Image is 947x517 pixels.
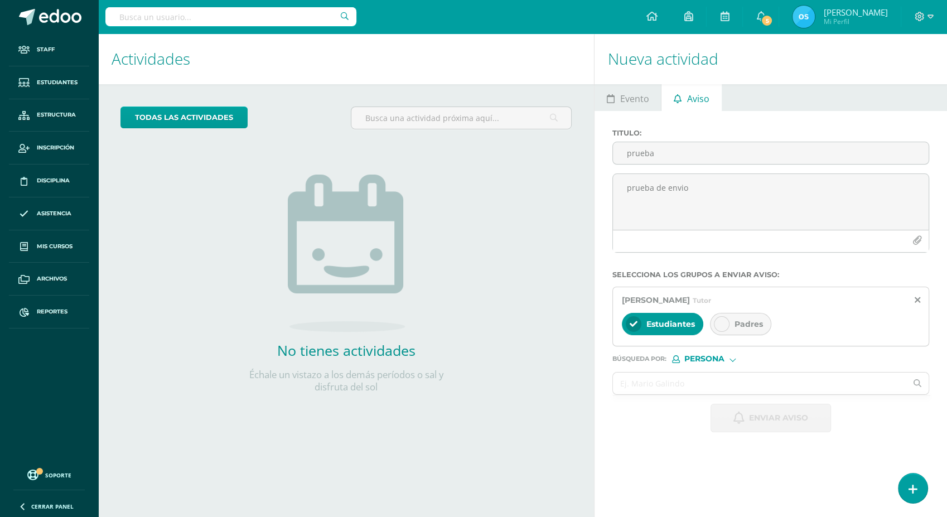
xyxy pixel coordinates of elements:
[761,15,773,27] span: 5
[235,341,458,360] h2: No tienes actividades
[823,17,887,26] span: Mi Perfil
[351,107,572,129] input: Busca una actividad próxima aquí...
[112,33,581,84] h1: Actividades
[622,295,690,305] span: [PERSON_NAME]
[105,7,356,26] input: Busca un usuario...
[13,467,85,482] a: Soporte
[793,6,815,28] img: 070b477f6933f8ce66674da800cc5d3f.png
[620,85,649,112] span: Evento
[9,197,89,230] a: Asistencia
[608,33,934,84] h1: Nueva actividad
[37,78,78,87] span: Estudiantes
[235,369,458,393] p: Échale un vistazo a los demás períodos o sal y disfruta del sol
[37,307,67,316] span: Reportes
[9,33,89,66] a: Staff
[735,319,763,329] span: Padres
[37,242,73,251] span: Mis cursos
[613,142,929,164] input: Titulo
[37,209,71,218] span: Asistencia
[711,404,831,432] button: Enviar aviso
[612,270,929,279] label: Selecciona los grupos a enviar aviso :
[37,45,55,54] span: Staff
[693,296,711,305] span: Tutor
[37,110,76,119] span: Estructura
[749,404,808,432] span: Enviar aviso
[595,84,661,111] a: Evento
[288,175,405,332] img: no_activities.png
[9,99,89,132] a: Estructura
[9,132,89,165] a: Inscripción
[9,165,89,197] a: Disciplina
[31,502,74,510] span: Cerrar panel
[45,471,71,479] span: Soporte
[684,356,724,362] span: Persona
[37,176,70,185] span: Disciplina
[646,319,695,329] span: Estudiantes
[613,373,906,394] input: Ej. Mario Galindo
[37,143,74,152] span: Inscripción
[661,84,721,111] a: Aviso
[672,355,756,363] div: [object Object]
[612,356,666,362] span: Búsqueda por :
[687,85,709,112] span: Aviso
[612,129,929,137] label: Titulo :
[9,230,89,263] a: Mis cursos
[9,263,89,296] a: Archivos
[120,107,248,128] a: todas las Actividades
[9,296,89,328] a: Reportes
[9,66,89,99] a: Estudiantes
[823,7,887,18] span: [PERSON_NAME]
[37,274,67,283] span: Archivos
